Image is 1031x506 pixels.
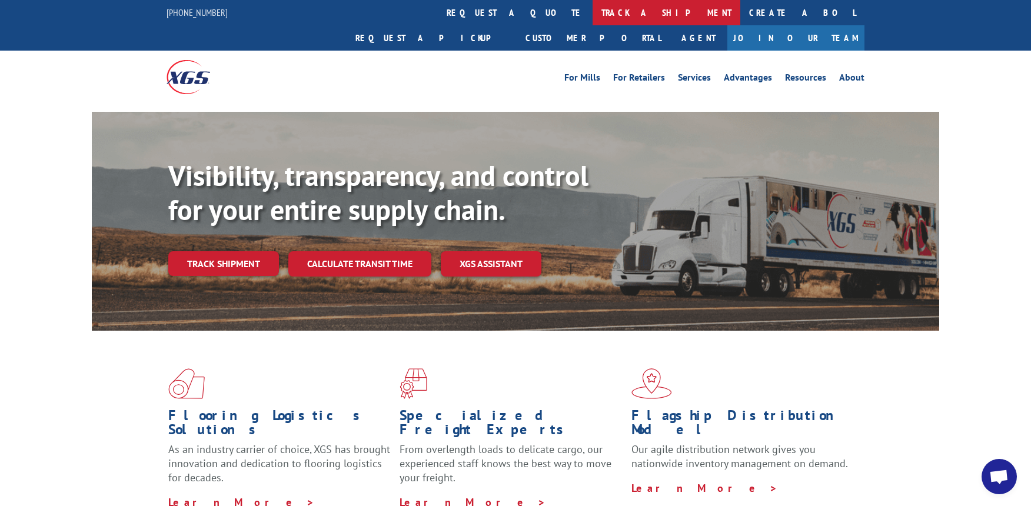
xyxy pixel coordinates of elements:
[631,481,778,495] a: Learn More >
[167,6,228,18] a: [PHONE_NUMBER]
[517,25,670,51] a: Customer Portal
[441,251,541,277] a: XGS ASSISTANT
[839,73,864,86] a: About
[785,73,826,86] a: Resources
[564,73,600,86] a: For Mills
[678,73,711,86] a: Services
[631,368,672,399] img: xgs-icon-flagship-distribution-model-red
[724,73,772,86] a: Advantages
[347,25,517,51] a: Request a pickup
[670,25,727,51] a: Agent
[400,368,427,399] img: xgs-icon-focused-on-flooring-red
[168,442,390,484] span: As an industry carrier of choice, XGS has brought innovation and dedication to flooring logistics...
[631,408,854,442] h1: Flagship Distribution Model
[982,459,1017,494] div: Open chat
[168,251,279,276] a: Track shipment
[613,73,665,86] a: For Retailers
[168,368,205,399] img: xgs-icon-total-supply-chain-intelligence-red
[727,25,864,51] a: Join Our Team
[400,442,622,495] p: From overlength loads to delicate cargo, our experienced staff knows the best way to move your fr...
[168,157,588,228] b: Visibility, transparency, and control for your entire supply chain.
[168,408,391,442] h1: Flooring Logistics Solutions
[400,408,622,442] h1: Specialized Freight Experts
[631,442,848,470] span: Our agile distribution network gives you nationwide inventory management on demand.
[288,251,431,277] a: Calculate transit time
